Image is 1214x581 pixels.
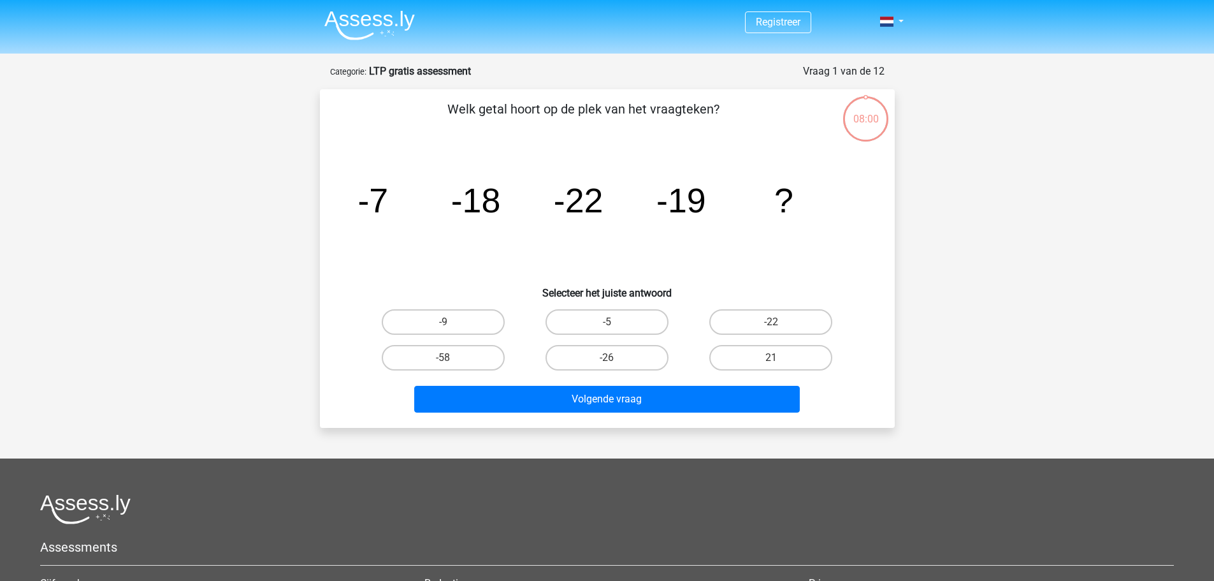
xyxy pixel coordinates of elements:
img: Assessly logo [40,494,131,524]
label: -22 [709,309,832,335]
strong: LTP gratis assessment [369,65,471,77]
label: -26 [546,345,668,371]
h6: Selecteer het juiste antwoord [340,277,874,299]
tspan: -19 [656,181,706,219]
p: Welk getal hoort op de plek van het vraagteken? [340,99,827,138]
label: 21 [709,345,832,371]
tspan: -22 [553,181,603,219]
tspan: ? [774,181,793,219]
button: Volgende vraag [414,386,800,413]
h5: Assessments [40,540,1174,555]
tspan: -18 [451,181,500,219]
label: -5 [546,309,668,335]
a: Registreer [756,16,800,28]
img: Assessly [324,10,415,40]
label: -58 [382,345,505,371]
div: Vraag 1 van de 12 [803,64,885,79]
small: Categorie: [330,67,366,77]
div: 08:00 [842,95,890,127]
label: -9 [382,309,505,335]
tspan: -7 [358,181,388,219]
